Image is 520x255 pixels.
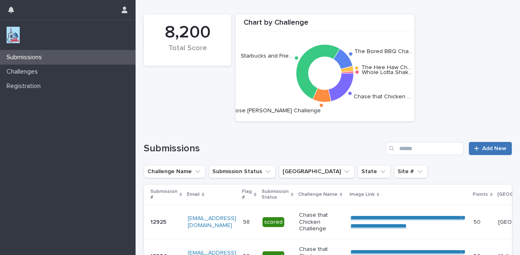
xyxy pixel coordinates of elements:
p: 12925 [150,217,168,226]
button: State [358,165,391,178]
div: 8,200 [158,22,217,43]
text: Starbucks and Frie… [241,53,292,59]
span: Add New [482,146,506,151]
p: Registration [3,82,47,90]
p: Email [187,190,200,199]
button: Site # [394,165,428,178]
p: Challenge Name [298,190,338,199]
p: Flag # [242,187,252,202]
p: Chase that Chicken Challenge [299,212,344,232]
text: Loose [PERSON_NAME] Challenge [229,107,321,113]
text: The Bored BBQ Cha… [354,49,412,54]
p: Submission # [150,187,177,202]
text: Whole Lotta Shak… [362,69,412,75]
input: Search [386,142,464,155]
button: Submission Status [209,165,276,178]
div: Chart by Challenge [235,19,414,32]
p: Image Link [350,190,375,199]
p: 98 [243,217,251,226]
a: Add New [469,142,512,155]
div: Total Score [158,44,217,61]
p: Points [473,190,488,199]
text: Chase that Chicken … [354,94,411,100]
a: [EMAIL_ADDRESS][DOMAIN_NAME] [188,216,236,228]
p: Submissions [3,53,48,61]
p: Challenges [3,68,44,76]
button: Challenge Name [144,165,205,178]
img: jxsLJbdS1eYBI7rVAS4p [7,27,20,43]
div: scored [262,217,284,227]
h1: Submissions [144,143,382,155]
text: The Hee Haw Ch… [361,65,411,70]
button: Closest City [279,165,354,178]
p: Submission Status [262,187,289,202]
p: 50 [474,217,482,226]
